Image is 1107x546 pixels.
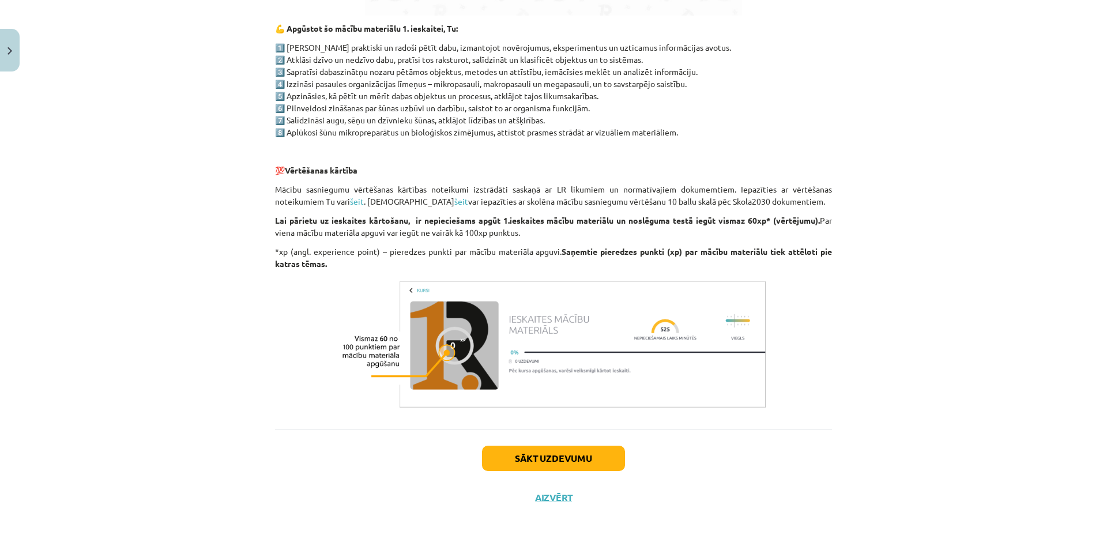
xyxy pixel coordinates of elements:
p: Par viena mācību materiāla apguvi var iegūt ne vairāk kā 100xp punktus. [275,214,832,239]
p: 💯 [275,164,832,176]
button: Aizvērt [532,492,575,503]
p: 1️⃣ [PERSON_NAME] praktiski un radoši pētīt dabu, izmantojot novērojumus, eksperimentus un uztica... [275,42,832,138]
img: icon-close-lesson-0947bae3869378f0d4975bcd49f059093ad1ed9edebbc8119c70593378902aed.svg [7,47,12,55]
button: Sākt uzdevumu [482,446,625,471]
a: šeit [454,196,468,206]
p: Mācību sasniegumu vērtēšanas kārtības noteikumi izstrādāti saskaņā ar LR likumiem un normatīvajie... [275,183,832,208]
strong: Lai pārietu uz ieskaites kārtošanu, ir nepieciešams apgūt 1.ieskaites mācību materiālu un noslēgu... [275,215,820,225]
strong: 💪 Apgūstot šo mācību materiālu 1. ieskaitei, Tu: [275,23,458,33]
a: šeit [350,196,364,206]
strong: Vērtēšanas kārtība [285,165,357,175]
p: *xp (angl. experience point) – pieredzes punkti par mācību materiāla apguvi. [275,246,832,270]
